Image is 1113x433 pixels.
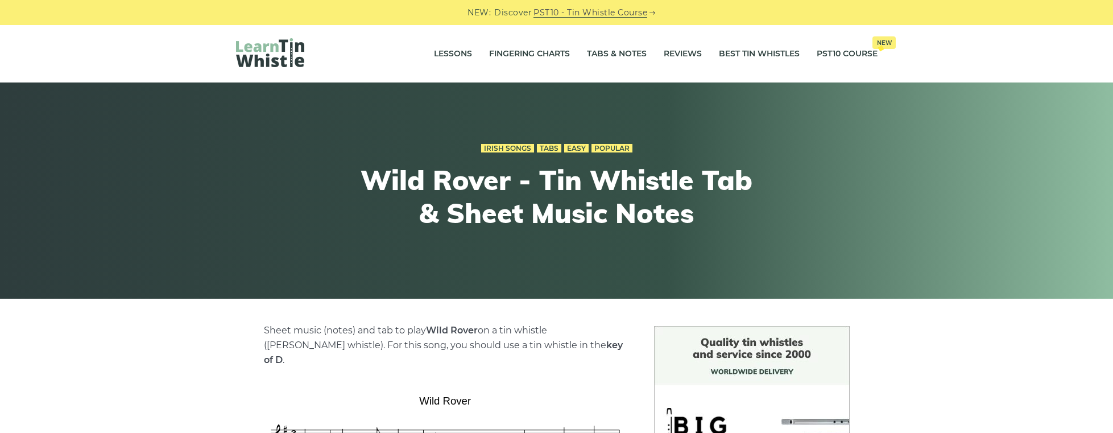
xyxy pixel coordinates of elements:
[347,164,766,229] h1: Wild Rover - Tin Whistle Tab & Sheet Music Notes
[587,40,647,68] a: Tabs & Notes
[264,323,627,368] p: Sheet music (notes) and tab to play on a tin whistle ([PERSON_NAME] whistle). For this song, you ...
[591,144,632,153] a: Popular
[664,40,702,68] a: Reviews
[537,144,561,153] a: Tabs
[264,340,623,365] strong: key of D
[236,38,304,67] img: LearnTinWhistle.com
[426,325,478,336] strong: Wild Rover
[719,40,800,68] a: Best Tin Whistles
[817,40,878,68] a: PST10 CourseNew
[564,144,589,153] a: Easy
[481,144,534,153] a: Irish Songs
[872,36,896,49] span: New
[434,40,472,68] a: Lessons
[489,40,570,68] a: Fingering Charts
